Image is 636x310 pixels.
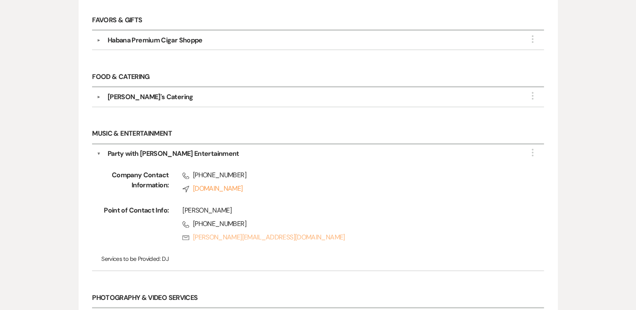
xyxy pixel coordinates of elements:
[92,68,544,87] h6: Food & Catering
[101,255,161,263] span: Services to be Provided:
[92,11,544,31] h6: Favors & Gifts
[182,205,517,215] div: [PERSON_NAME]
[94,38,104,42] button: ▼
[92,289,544,308] h6: Photography & Video Services
[108,149,239,159] div: Party with [PERSON_NAME] Entertainment
[92,125,544,144] h6: Music & Entertainment
[97,149,101,159] button: ▼
[182,184,517,194] a: [DOMAIN_NAME]
[101,254,535,263] p: DJ
[182,232,517,242] a: [PERSON_NAME][EMAIL_ADDRESS][DOMAIN_NAME]
[101,205,169,246] span: Point of Contact Info:
[101,170,169,197] span: Company Contact Information:
[182,219,517,229] span: [PHONE_NUMBER]
[108,35,203,45] div: Habana Premium Cigar Shoppe
[94,95,104,99] button: ▼
[108,92,193,102] div: [PERSON_NAME]'s Catering
[182,170,517,180] span: [PHONE_NUMBER]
